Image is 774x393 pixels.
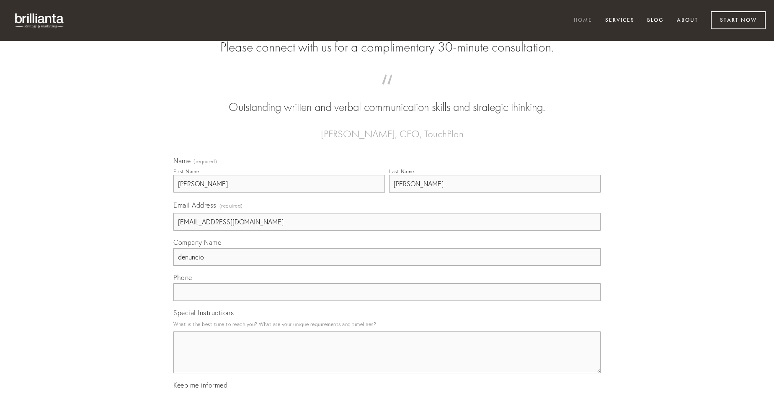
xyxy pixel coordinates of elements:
[173,39,601,55] h2: Please connect with us for a complimentary 30-minute consultation.
[173,238,221,247] span: Company Name
[187,83,587,116] blockquote: Outstanding written and verbal communication skills and strategic thinking.
[173,201,217,209] span: Email Address
[173,157,191,165] span: Name
[187,116,587,142] figcaption: — [PERSON_NAME], CEO, TouchPlan
[187,83,587,99] span: “
[173,168,199,175] div: First Name
[642,14,669,28] a: Blog
[671,14,704,28] a: About
[8,8,71,33] img: brillianta - research, strategy, marketing
[173,308,234,317] span: Special Instructions
[711,11,766,29] a: Start Now
[568,14,598,28] a: Home
[173,273,192,282] span: Phone
[219,200,243,211] span: (required)
[389,168,414,175] div: Last Name
[193,159,217,164] span: (required)
[600,14,640,28] a: Services
[173,381,227,389] span: Keep me informed
[173,319,601,330] p: What is the best time to reach you? What are your unique requirements and timelines?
